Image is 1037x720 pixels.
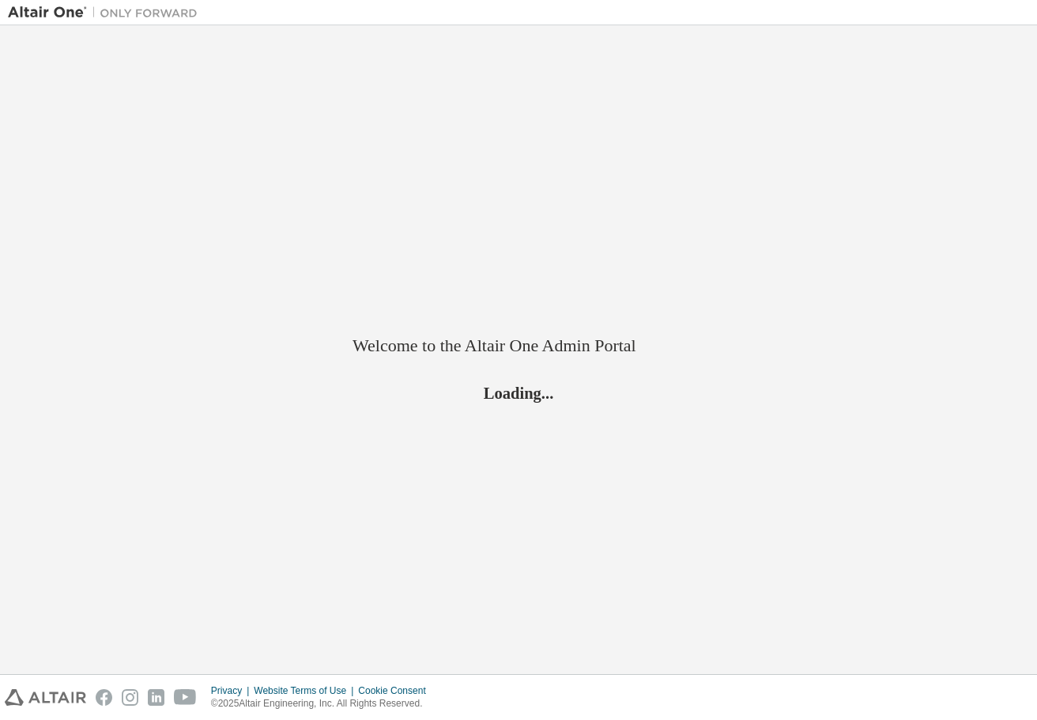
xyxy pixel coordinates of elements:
[353,335,684,357] h2: Welcome to the Altair One Admin Portal
[254,684,358,697] div: Website Terms of Use
[5,689,86,706] img: altair_logo.svg
[353,383,684,404] h2: Loading...
[174,689,197,706] img: youtube.svg
[211,684,254,697] div: Privacy
[358,684,435,697] div: Cookie Consent
[8,5,206,21] img: Altair One
[96,689,112,706] img: facebook.svg
[211,697,436,711] p: © 2025 Altair Engineering, Inc. All Rights Reserved.
[122,689,138,706] img: instagram.svg
[148,689,164,706] img: linkedin.svg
